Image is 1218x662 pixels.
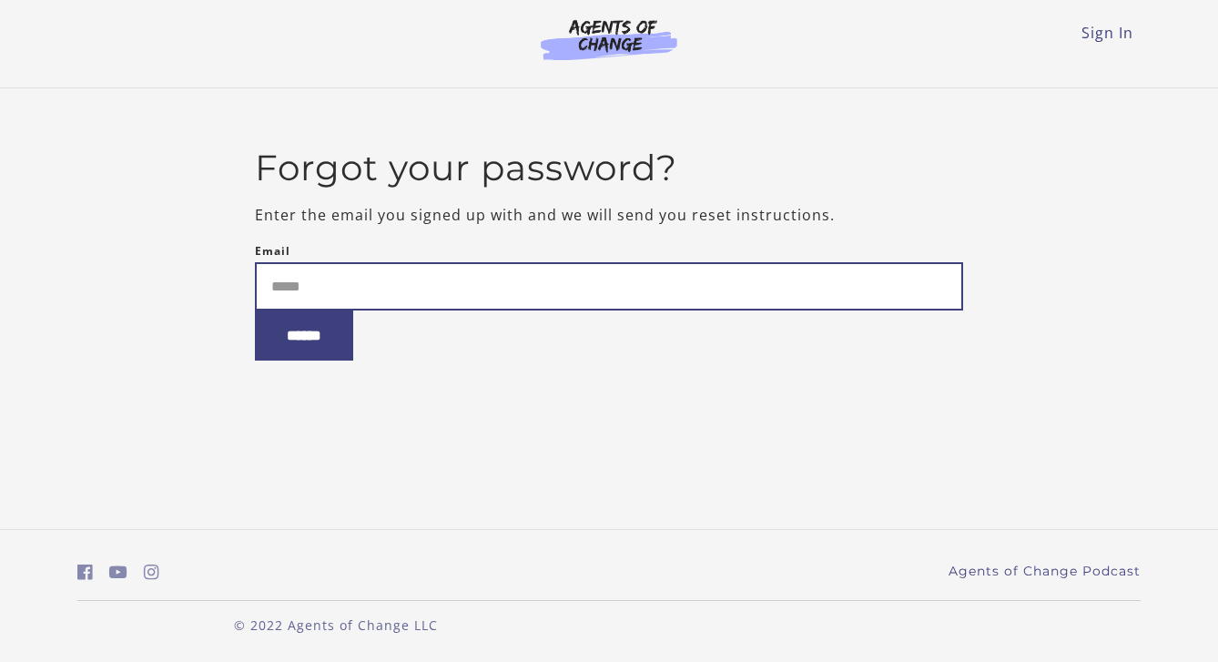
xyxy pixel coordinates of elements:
[522,18,696,60] img: Agents of Change Logo
[144,564,159,581] i: https://www.instagram.com/agentsofchangeprep/ (Open in a new window)
[949,562,1141,581] a: Agents of Change Podcast
[144,559,159,586] a: https://www.instagram.com/agentsofchangeprep/ (Open in a new window)
[109,559,127,586] a: https://www.youtube.com/c/AgentsofChangeTestPrepbyMeaganMitchell (Open in a new window)
[77,616,594,635] p: © 2022 Agents of Change LLC
[1081,23,1133,43] a: Sign In
[255,204,964,226] p: Enter the email you signed up with and we will send you reset instructions.
[255,240,290,262] label: Email
[109,564,127,581] i: https://www.youtube.com/c/AgentsofChangeTestPrepbyMeaganMitchell (Open in a new window)
[77,564,93,581] i: https://www.facebook.com/groups/aswbtestprep (Open in a new window)
[77,559,93,586] a: https://www.facebook.com/groups/aswbtestprep (Open in a new window)
[255,147,964,189] h2: Forgot your password?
